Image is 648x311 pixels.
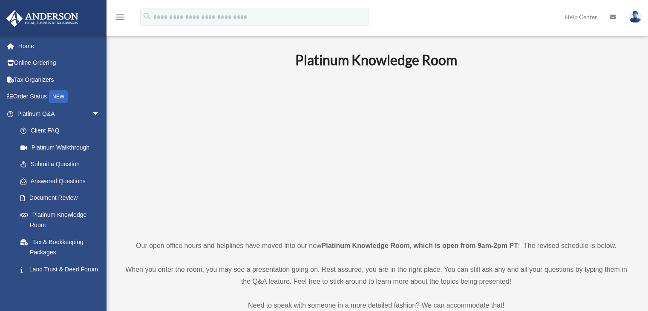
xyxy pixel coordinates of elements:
a: Online Ordering [6,55,113,72]
strong: Platinum Knowledge Room, which is open from 9am-2pm PT [322,242,518,249]
a: Platinum Knowledge Room [12,206,109,233]
img: User Pic [629,11,642,23]
a: menu [115,15,125,22]
a: Answered Questions [12,173,113,190]
a: Order StatusNEW [6,88,113,106]
a: Land Trust & Deed Forum [12,261,113,278]
div: NEW [49,90,68,103]
p: Our open office hours and helplines have moved into our new ! The revised schedule is below. [121,240,631,252]
a: Tax Organizers [6,71,113,88]
iframe: 231110_Toby_KnowledgeRoom [248,80,504,224]
a: Platinum Walkthrough [12,139,113,156]
a: Client FAQ [12,122,113,139]
a: Platinum Q&Aarrow_drop_down [6,105,113,122]
a: Tax & Bookkeeping Packages [12,233,113,261]
p: When you enter the room, you may see a presentation going on. Rest assured, you are in the right ... [121,264,631,288]
a: Home [6,37,113,55]
a: Submit a Question [12,156,113,173]
img: Anderson Advisors Platinum Portal [4,10,81,27]
i: menu [115,12,125,22]
a: Document Review [12,190,113,207]
a: Portal Feedback [12,278,113,295]
b: Platinum Knowledge Room [295,52,457,68]
span: arrow_drop_down [92,105,109,123]
i: search [142,12,152,21]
